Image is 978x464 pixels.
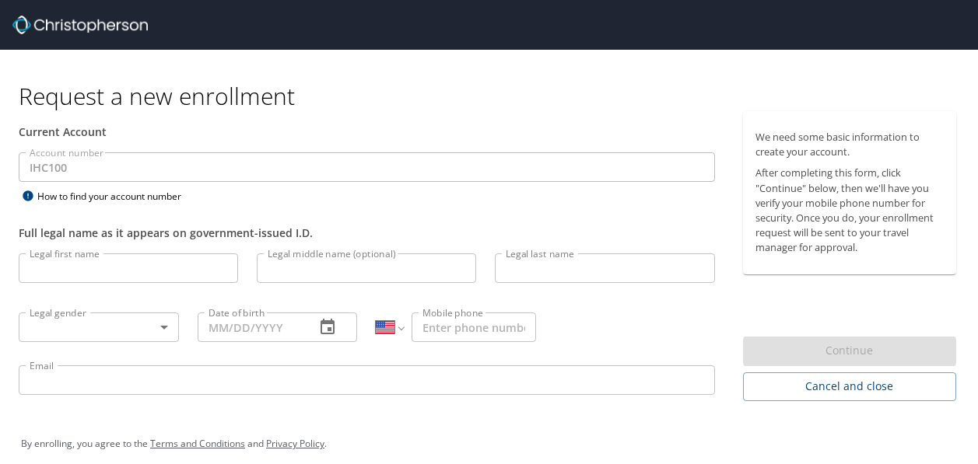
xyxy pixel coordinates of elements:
[743,372,956,401] button: Cancel and close
[755,130,944,159] p: We need some basic information to create your account.
[19,312,179,342] div: ​
[19,81,969,111] h1: Request a new enrollment
[12,16,148,34] img: cbt logo
[19,225,715,241] div: Full legal name as it appears on government-issued I.D.
[19,124,715,140] div: Current Account
[19,187,213,206] div: How to find your account number
[21,424,957,463] div: By enrolling, you agree to the and .
[150,437,245,450] a: Terms and Conditions
[755,166,944,255] p: After completing this form, click "Continue" below, then we'll have you verify your mobile phone ...
[755,377,944,396] span: Cancel and close
[198,312,303,342] input: MM/DD/YYYY
[412,312,536,342] input: Enter phone number
[266,437,324,450] a: Privacy Policy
